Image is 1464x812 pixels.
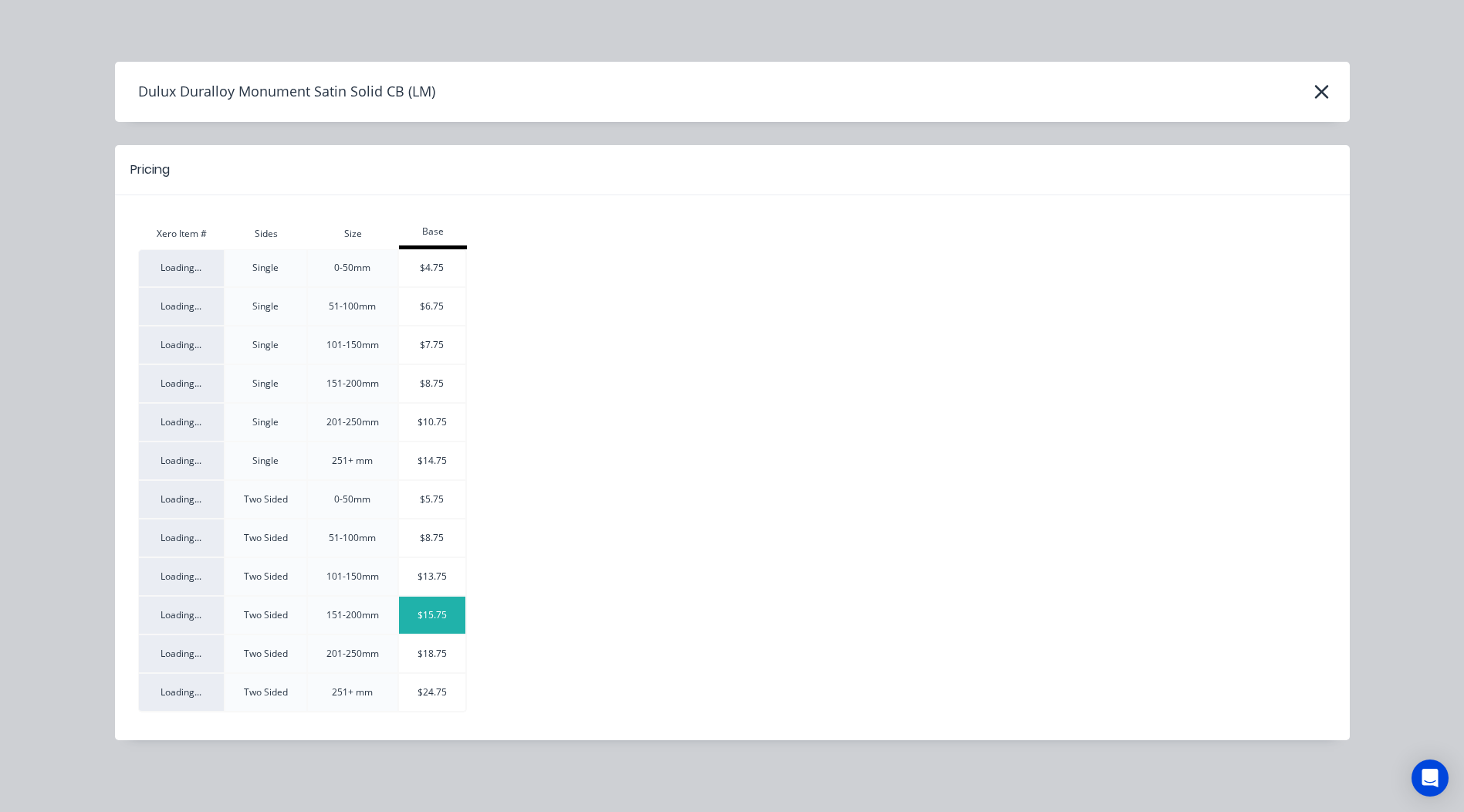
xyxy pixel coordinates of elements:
[161,608,201,621] span: Loading...
[161,531,201,544] span: Loading...
[399,492,465,506] div: $5.75
[225,608,306,622] div: Two Sided
[308,338,397,352] div: 101-150mm
[399,608,465,622] div: $15.75
[161,492,201,506] span: Loading...
[225,454,306,468] div: Single
[399,454,465,468] div: $14.75
[1412,760,1449,797] div: Open Intercom Messenger
[308,531,397,545] div: 51-100mm
[225,261,306,275] div: Single
[308,647,397,661] div: 201-250mm
[115,77,435,107] h4: Dulux Duralloy Monument Satin Solid CB (LM)
[161,415,201,428] span: Loading...
[399,377,465,391] div: $8.75
[161,338,201,351] span: Loading...
[225,338,306,352] div: Single
[161,261,201,274] span: Loading...
[308,608,397,622] div: 151-200mm
[308,227,399,241] div: Size
[225,227,308,241] div: Sides
[399,415,465,429] div: $10.75
[161,454,201,467] span: Loading...
[225,492,306,506] div: Two Sided
[399,685,465,699] div: $24.75
[161,570,201,583] span: Loading...
[161,299,201,313] span: Loading...
[308,415,397,429] div: 201-250mm
[225,415,306,429] div: Single
[308,261,397,275] div: 0-50mm
[308,685,397,699] div: 251+ mm
[161,647,201,660] span: Loading...
[225,685,306,699] div: Two Sided
[399,261,465,275] div: $4.75
[399,299,465,313] div: $6.75
[399,570,465,584] div: $13.75
[399,647,465,661] div: $18.75
[308,454,397,468] div: 251+ mm
[399,338,465,352] div: $7.75
[225,377,306,391] div: Single
[308,570,397,584] div: 101-150mm
[225,570,306,584] div: Two Sided
[225,647,306,661] div: Two Sided
[225,531,306,545] div: Two Sided
[161,685,201,699] span: Loading...
[138,227,225,241] div: Xero Item #
[225,299,306,313] div: Single
[130,161,170,179] div: Pricing
[308,492,397,506] div: 0-50mm
[161,377,201,390] span: Loading...
[399,225,467,239] div: Base
[308,299,397,313] div: 51-100mm
[399,531,465,545] div: $8.75
[308,377,397,391] div: 151-200mm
